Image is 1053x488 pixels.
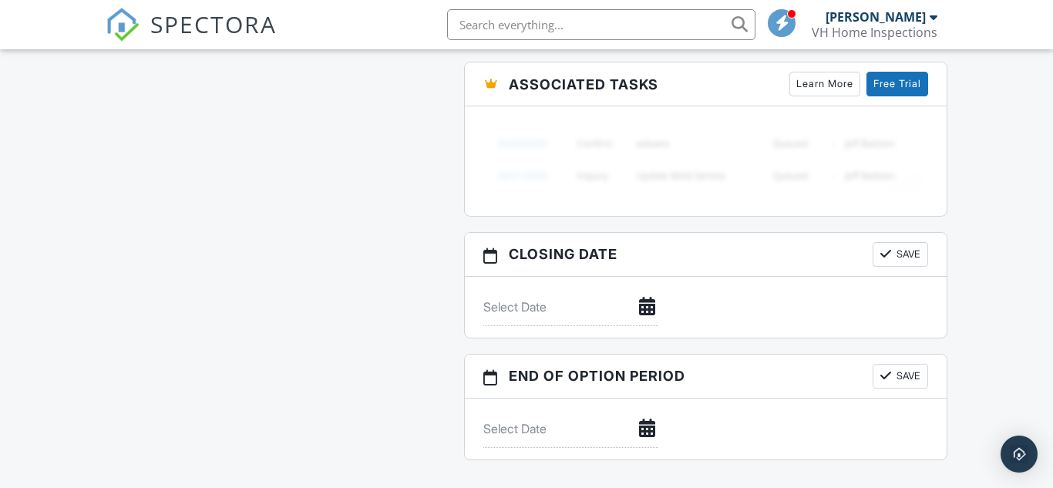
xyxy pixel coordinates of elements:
[873,242,928,267] button: Save
[812,25,937,40] div: VH Home Inspections
[509,74,658,95] span: Associated Tasks
[866,72,928,96] a: Free Trial
[789,72,860,96] a: Learn More
[447,9,755,40] input: Search everything...
[826,9,926,25] div: [PERSON_NAME]
[509,244,617,264] span: Closing date
[150,8,277,40] span: SPECTORA
[509,365,685,386] span: End of Option Period
[483,288,658,326] input: Select Date
[106,8,140,42] img: The Best Home Inspection Software - Spectora
[483,118,928,200] img: blurred-tasks-251b60f19c3f713f9215ee2a18cbf2105fc2d72fcd585247cf5e9ec0c957c1dd.png
[1001,436,1038,473] div: Open Intercom Messenger
[873,364,928,389] button: Save
[483,410,658,448] input: Select Date
[106,21,277,53] a: SPECTORA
